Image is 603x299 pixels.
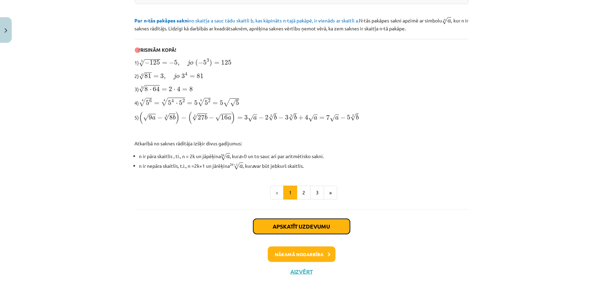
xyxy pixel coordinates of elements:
span: 2 [265,115,268,120]
span: a [336,116,339,120]
span: √ [139,98,146,106]
span: 2 [208,99,210,103]
span: 5 [179,100,182,105]
span: 5 [168,100,171,105]
span: √ [139,85,145,93]
li: n ir pāra skaitlis , ti., n = 2k un jāpēķina , kur >0 un to sauc arī par aritmētisko sakni. [139,151,469,161]
span: − [181,115,187,120]
span: − [169,60,174,65]
p: 🎯 [135,46,469,54]
span: a [152,116,156,120]
span: b [294,115,297,120]
span: 5 [174,60,178,65]
span: ( [188,112,192,124]
li: n ir nepāra skaitlis, t.i., n =2k+1 un jārēķina , kur var būt jebkurš skaitlis. [139,161,469,170]
span: 2 [182,99,185,103]
span: 6 [150,99,152,103]
span: √ [198,98,205,106]
span: 125 [221,60,232,65]
span: √ [161,98,168,106]
span: 4 [171,99,174,103]
span: = [187,102,192,105]
span: 9 [149,115,152,120]
span: a [227,155,230,158]
span: b [356,115,359,120]
span: ( [139,112,143,124]
span: √ [350,114,356,121]
span: √ [139,73,145,80]
span: a [254,116,257,120]
span: − [209,115,214,120]
button: » [324,186,337,200]
span: 81 [197,74,204,78]
span: ⋅ [176,103,178,105]
span: − [157,115,162,120]
span: 27 [198,115,205,120]
span: ) [176,112,180,124]
span: no skaitļa a sauc tādu skaitli b, kas kāpināts n-tajā pakāpē, ir vienāds ar skaitli a. [135,17,359,23]
span: √ [289,114,294,121]
span: = [214,62,219,65]
b: Par n-tās pakāpes sakni [135,17,189,23]
img: icon-close-lesson-0947bae3869378f0d4975bcd49f059093ad1ed9edebbc8119c70593378902aed.svg [4,28,7,33]
nav: Page navigation example [135,186,469,200]
span: a [228,116,232,120]
span: − [198,60,203,65]
button: Apskatīt uzdevumu [253,219,350,234]
p: 5) [135,111,469,124]
span: √ [230,99,236,107]
span: = [162,88,167,91]
span: b [205,115,207,120]
span: = [237,117,243,119]
span: = [162,62,167,65]
span: 4 [177,86,180,91]
span: √ [248,115,254,122]
span: √ [192,114,198,121]
span: 4 [305,115,309,120]
span: √ [216,114,221,121]
span: 3 [245,115,248,120]
span: 5 [146,100,150,105]
i: a [239,153,242,159]
span: = [213,102,218,105]
span: 5 [203,60,207,65]
span: = [190,75,195,78]
span: 3 [207,59,209,62]
p: 4) [135,97,469,107]
span: 5 [194,100,198,105]
span: = [153,75,159,78]
span: 7 [327,115,330,120]
span: j [173,73,176,79]
span: b [274,115,277,120]
span: 5 [205,100,208,105]
span: ⋅ [150,89,151,91]
span: √ [268,114,274,121]
span: 3 [181,74,185,78]
span: √ [223,98,230,107]
span: , [178,62,179,66]
p: 1) [135,58,469,67]
span: − [258,115,264,120]
span: o [190,61,194,65]
span: a [448,19,451,23]
span: 125 [150,60,160,65]
span: ) [232,112,236,124]
span: j [187,60,190,66]
span: a [314,116,318,120]
span: 5 [236,100,239,105]
span: = [154,102,159,105]
span: 3 [160,74,164,78]
span: ⋅ [173,89,175,91]
span: 2 [169,87,172,91]
p: 3) [135,84,469,93]
span: − [145,60,150,65]
button: 3 [310,186,324,200]
span: 5 [220,100,223,105]
b: RISINĀM KOPĀ! [141,47,177,53]
span: o [176,75,180,78]
span: √ [143,114,149,121]
p: N-tās pakāpes sakni apzīmē ar simbolu , kur n ir saknes rādītājs. Līdzīgi kā darbībās ar kvadrāts... [135,16,469,32]
span: √ [139,59,145,67]
span: − [279,115,284,120]
span: 16 [221,115,228,120]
